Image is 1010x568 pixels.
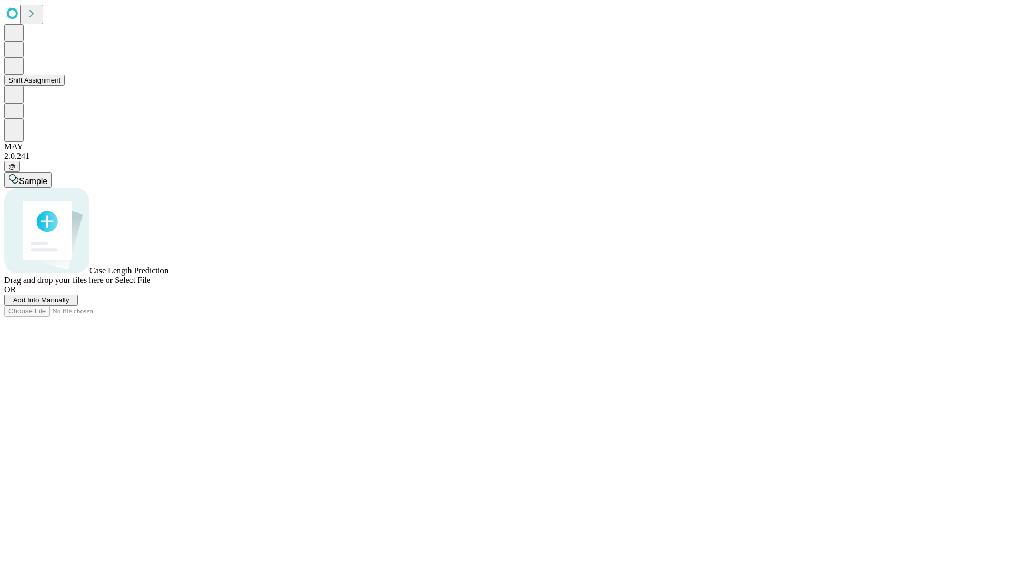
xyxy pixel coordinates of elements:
[4,161,20,172] button: @
[4,285,16,294] span: OR
[4,151,1006,161] div: 2.0.241
[4,276,113,285] span: Drag and drop your files here or
[4,75,65,86] button: Shift Assignment
[89,266,168,275] span: Case Length Prediction
[4,295,78,306] button: Add Info Manually
[19,177,47,186] span: Sample
[115,276,150,285] span: Select File
[4,142,1006,151] div: MAY
[13,296,69,304] span: Add Info Manually
[8,163,16,170] span: @
[4,172,52,188] button: Sample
